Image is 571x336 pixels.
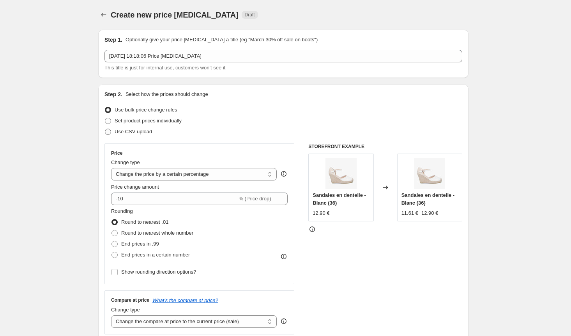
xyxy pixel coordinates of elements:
[308,143,462,150] h6: STOREFRONT EXAMPLE
[104,90,122,98] h2: Step 2.
[111,150,122,156] h3: Price
[126,36,318,44] p: Optionally give your price [MEDICAL_DATA] a title (eg "March 30% off sale on boots")
[239,196,271,202] span: % (Price drop)
[111,193,237,205] input: -15
[421,210,438,216] span: 12.90 €
[121,252,190,258] span: End prices in a certain number
[152,297,218,303] button: What's the compare at price?
[121,269,196,275] span: Show rounding direction options?
[280,170,288,178] div: help
[115,118,182,124] span: Set product prices individually
[401,192,455,206] span: Sandales en dentelle - Blanc (36)
[104,50,462,62] input: 30% off holiday sale
[121,230,193,236] span: Round to nearest whole number
[245,12,255,18] span: Draft
[280,317,288,325] div: help
[121,219,168,225] span: Round to nearest .01
[115,107,177,113] span: Use bulk price change rules
[325,158,357,189] img: 10-15_MARY-216-1_80x.jpg
[111,297,149,303] h3: Compare at price
[104,65,225,71] span: This title is just for internal use, customers won't see it
[313,192,366,206] span: Sandales en dentelle - Blanc (36)
[414,158,445,189] img: 10-15_MARY-216-1_80x.jpg
[111,11,239,19] span: Create new price [MEDICAL_DATA]
[126,90,208,98] p: Select how the prices should change
[111,159,140,165] span: Change type
[111,184,159,190] span: Price change amount
[98,9,109,20] button: Price change jobs
[313,210,329,216] span: 12.90 €
[115,129,152,134] span: Use CSV upload
[104,36,122,44] h2: Step 1.
[111,208,133,214] span: Rounding
[121,241,159,247] span: End prices in .99
[401,210,418,216] span: 11.61 €
[111,307,140,313] span: Change type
